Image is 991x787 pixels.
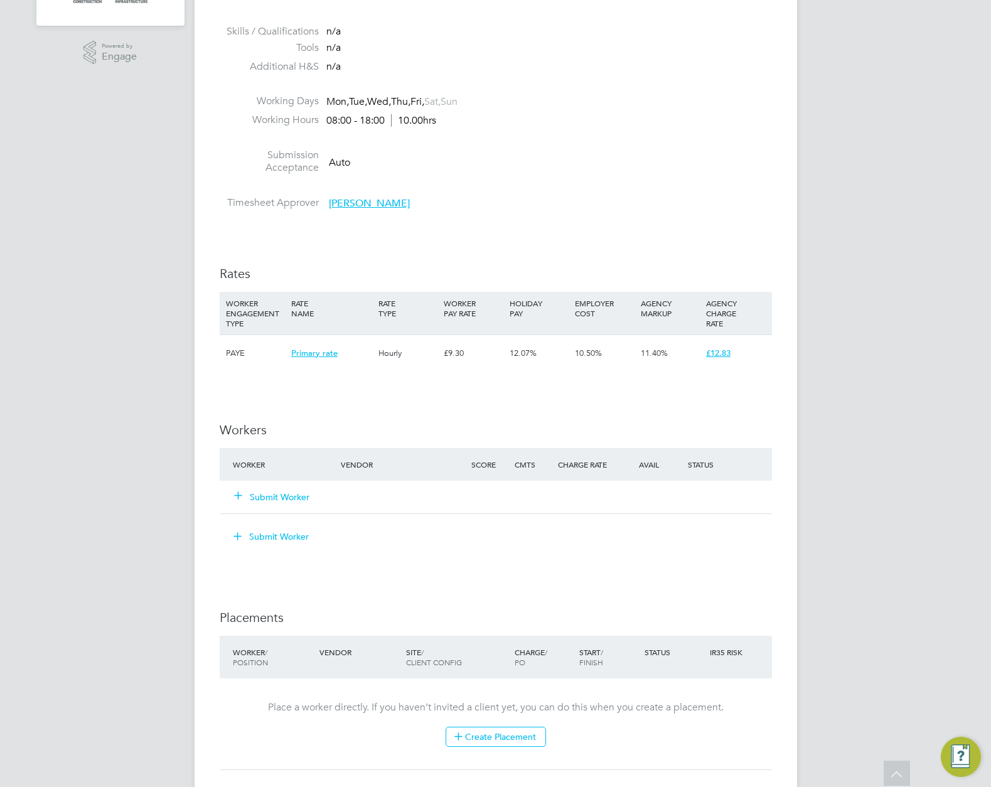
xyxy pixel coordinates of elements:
div: £9.30 [441,335,506,372]
span: / Finish [579,647,603,667]
div: WORKER ENGAGEMENT TYPE [223,292,288,335]
button: Submit Worker [225,527,319,547]
span: Thu, [391,95,410,108]
span: n/a [326,41,341,54]
div: Charge Rate [555,453,620,476]
span: 10.50% [575,348,602,358]
span: Sat, [424,95,441,108]
button: Engage Resource Center [941,737,981,777]
div: Avail [620,453,685,476]
span: Engage [102,51,137,62]
span: / Position [233,647,268,667]
span: / PO [515,647,547,667]
div: Status [685,453,771,476]
label: Working Days [220,95,319,108]
span: Sun [441,95,458,108]
div: Cmts [512,453,555,476]
h3: Workers [220,422,772,438]
div: AGENCY CHARGE RATE [703,292,768,335]
span: n/a [326,25,341,38]
span: 10.00hrs [391,114,436,127]
div: WORKER PAY RATE [441,292,506,324]
div: AGENCY MARKUP [638,292,703,324]
div: Place a worker directly. If you haven’t invited a client yet, you can do this when you create a p... [232,701,759,747]
div: IR35 Risk [707,641,750,663]
div: 08:00 - 18:00 [326,114,436,127]
div: Vendor [316,641,403,663]
span: Primary rate [291,348,338,358]
span: £12.83 [706,348,731,358]
div: Vendor [338,453,468,476]
label: Skills / Qualifications [220,25,319,38]
label: Submission Acceptance [220,149,319,175]
div: Status [641,641,707,663]
span: [PERSON_NAME] [329,197,410,210]
div: HOLIDAY PAY [506,292,572,324]
label: Working Hours [220,114,319,127]
div: RATE TYPE [375,292,441,324]
label: Tools [220,41,319,55]
span: / Client Config [406,647,462,667]
span: Powered by [102,41,137,51]
div: RATE NAME [288,292,375,324]
div: Worker [230,453,338,476]
span: Fri, [410,95,424,108]
div: Site [403,641,512,673]
div: Score [468,453,512,476]
span: Mon, [326,95,349,108]
button: Submit Worker [235,491,310,503]
a: Powered byEngage [83,41,137,65]
div: Worker [230,641,316,673]
span: 12.07% [510,348,537,358]
div: PAYE [223,335,288,372]
span: Tue, [349,95,367,108]
h3: Rates [220,265,772,282]
div: Hourly [375,335,441,372]
label: Additional H&S [220,60,319,73]
label: Timesheet Approver [220,196,319,210]
div: EMPLOYER COST [572,292,637,324]
span: n/a [326,60,341,73]
span: Wed, [367,95,391,108]
span: Auto [329,156,350,168]
h3: Placements [220,609,772,626]
div: Start [576,641,641,673]
button: Create Placement [446,727,546,747]
span: 11.40% [641,348,668,358]
div: Charge [512,641,577,673]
